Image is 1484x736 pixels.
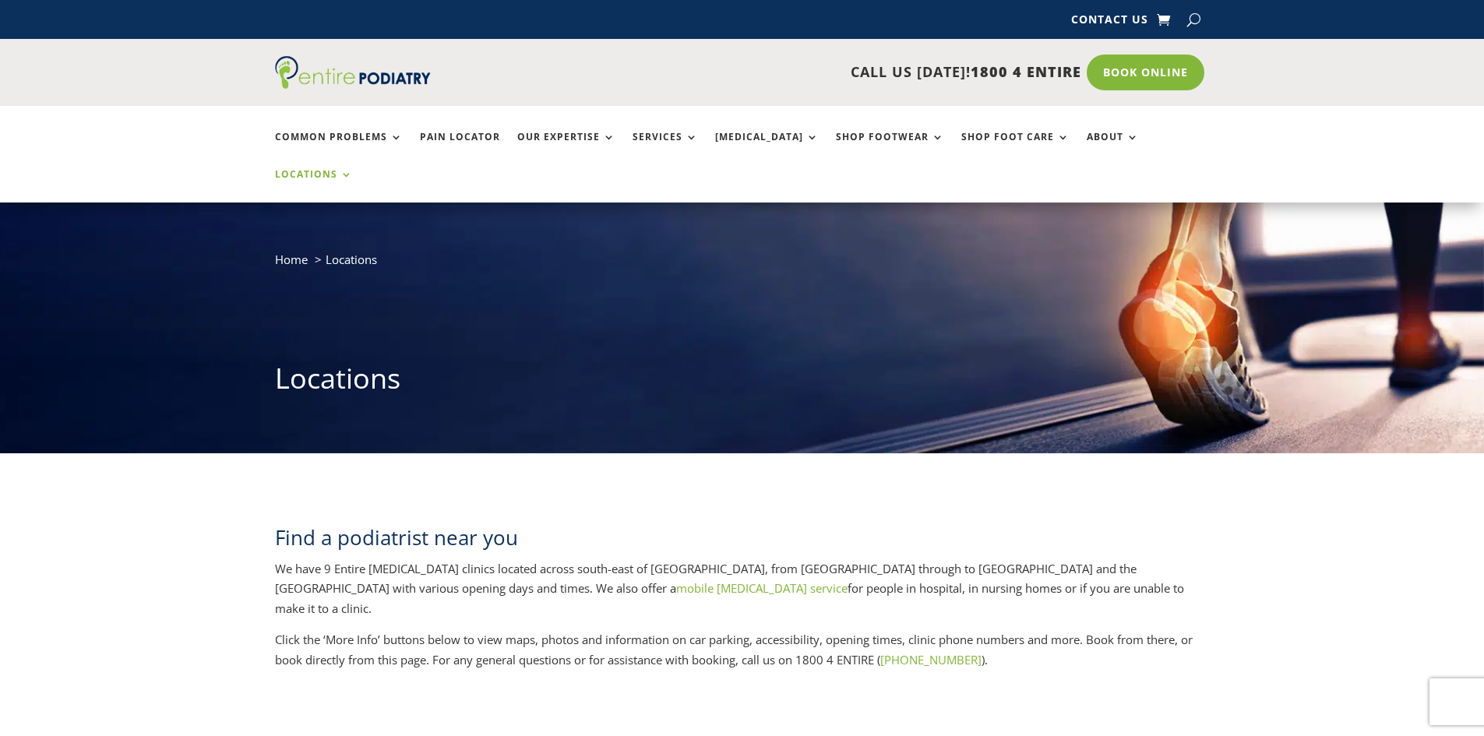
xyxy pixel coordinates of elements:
p: CALL US [DATE]! [491,62,1081,83]
a: Entire Podiatry [275,76,431,92]
a: Services [633,132,698,165]
a: Home [275,252,308,267]
a: mobile [MEDICAL_DATA] service [676,580,848,596]
a: Our Expertise [517,132,615,165]
p: Click the ‘More Info’ buttons below to view maps, photos and information on car parking, accessib... [275,630,1210,670]
a: [PHONE_NUMBER] [880,652,982,667]
a: Contact Us [1071,14,1148,31]
span: 1800 4 ENTIRE [971,62,1081,81]
img: logo (1) [275,56,431,89]
a: Pain Locator [420,132,500,165]
h1: Locations [275,359,1210,406]
h2: Find a podiatrist near you [275,523,1210,559]
p: We have 9 Entire [MEDICAL_DATA] clinics located across south-east of [GEOGRAPHIC_DATA], from [GEO... [275,559,1210,631]
a: Shop Foot Care [961,132,1070,165]
a: Common Problems [275,132,403,165]
a: Shop Footwear [836,132,944,165]
span: Locations [326,252,377,267]
a: [MEDICAL_DATA] [715,132,819,165]
a: Locations [275,169,353,202]
a: Book Online [1087,55,1204,90]
a: About [1087,132,1139,165]
nav: breadcrumb [275,249,1210,281]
